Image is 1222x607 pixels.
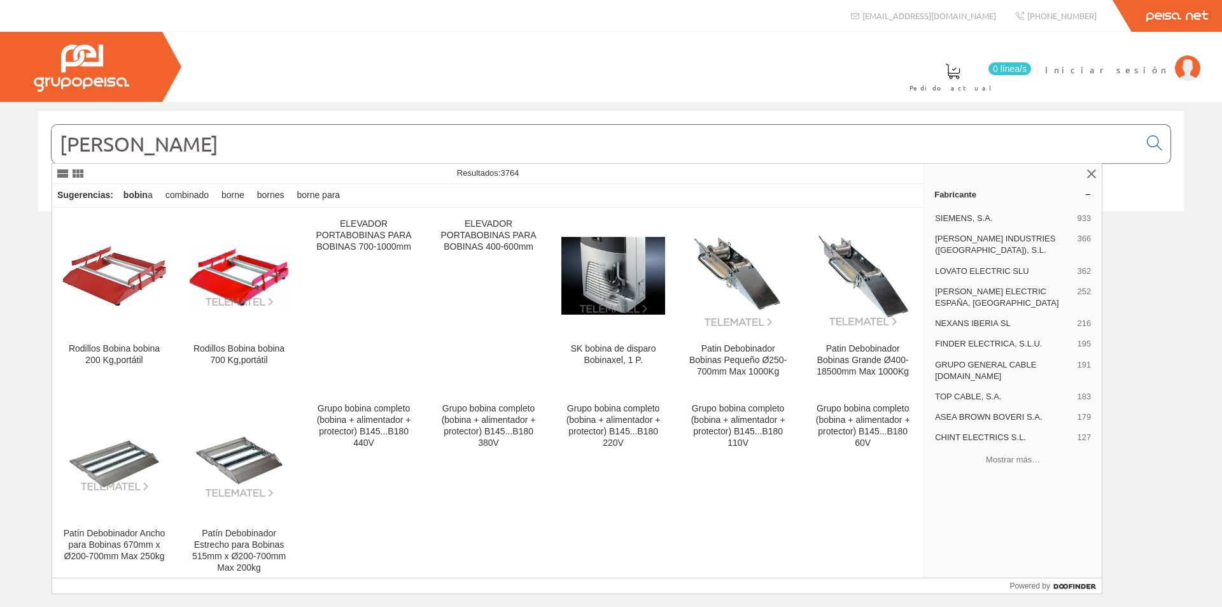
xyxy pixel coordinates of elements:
[1010,580,1050,592] span: Powered by
[561,237,665,315] img: SK bobina de disparo Bobinaxel, 1 P.
[118,184,158,207] div: a
[187,244,291,308] img: Rodillos Bobina bobina 700 Kg,portátil
[1077,233,1091,256] span: 366
[561,343,665,366] div: SK bobina de disparo Bobinaxel, 1 P.
[935,391,1072,403] span: TOP CABLE, S.A.
[62,429,166,492] img: Patín Debobinador Ancho para Bobinas 670mm x Ø200-700mm Max 250kg
[62,246,166,306] img: Rodillos Bobina bobina 200 Kg,portátil
[1077,213,1091,224] span: 933
[437,218,540,253] div: ELEVADOR PORTABOBINAS PARA BOBINAS 400-600mm
[1077,359,1091,382] span: 191
[676,208,800,392] a: Patin Debobinador Bobinas Pequeño Ø250-700mm Max 1000Kg Patin Debobinador Bobinas Pequeño Ø250-70...
[686,224,790,327] img: Patin Debobinador Bobinas Pequeño Ø250-700mm Max 1000Kg
[935,411,1072,423] span: ASEA BROWN BOVERI S.A.
[500,168,519,178] span: 3764
[123,190,148,200] strong: bobin
[312,218,416,253] div: ELEVADOR PORTABOBINAS PARA BOBINAS 700-1000mm
[302,208,426,392] a: ELEVADOR PORTABOBINAS PARA BOBINAS 700-1000mm
[177,208,301,392] a: Rodillos Bobina bobina 700 Kg,portátil Rodillos Bobina bobina 700 Kg,portátil
[426,393,551,589] a: Grupo bobina completo (bobina + alimentador + protector) B145...B180 380V
[909,82,996,94] span: Pedido actual
[551,208,675,392] a: SK bobina de disparo Bobinaxel, 1 P. SK bobina de disparo Bobinaxel, 1 P.
[312,403,416,449] div: Grupo bobina completo (bobina + alimentador + protector) B145...B180 440V
[38,227,1184,238] div: © Grupo Peisa
[426,208,551,392] a: ELEVADOR PORTABOBINAS PARA BOBINAS 400-600mm
[1010,578,1102,594] a: Powered by
[811,343,915,378] div: Patin Debobinador Bobinas Grande Ø400-18500mm Max 1000Kg
[801,393,925,589] a: Grupo bobina completo (bobina + alimentador + protector) B145...B180 60V
[1045,63,1169,76] span: Iniciar sesión
[177,393,301,589] a: Patín Debobinador Estrecho para Bobinas 515mm x Ø200-700mm Max 200kg Patín Debobinador Estrecho p...
[52,208,176,392] a: Rodillos Bobina bobina 200 Kg,portátil Rodillos Bobina bobina 200 Kg,portátil
[935,359,1072,382] span: GRUPO GENERAL CABLE [DOMAIN_NAME]
[1077,391,1091,403] span: 183
[62,343,166,366] div: Rodillos Bobina bobina 200 Kg,portátil
[1027,10,1097,21] span: [PHONE_NUMBER]
[801,208,925,392] a: Patin Debobinador Bobinas Grande Ø400-18500mm Max 1000Kg Patin Debobinador Bobinas Grande Ø400-18...
[1077,411,1091,423] span: 179
[187,343,291,366] div: Rodillos Bobina bobina 700 Kg,portátil
[935,286,1072,309] span: [PERSON_NAME] ELECTRIC ESPAÑA, [GEOGRAPHIC_DATA]
[187,423,291,499] img: Patín Debobinador Estrecho para Bobinas 515mm x Ø200-700mm Max 200kg
[216,184,249,207] div: borne
[52,187,116,204] div: Sugerencias:
[52,393,176,589] a: Patín Debobinador Ancho para Bobinas 670mm x Ø200-700mm Max 250kg Patín Debobinador Ancho para Bo...
[187,528,291,574] div: Patín Debobinador Estrecho para Bobinas 515mm x Ø200-700mm Max 200kg
[935,318,1072,329] span: NEXANS IBERIA SL
[811,224,915,327] img: Patin Debobinador Bobinas Grande Ø400-18500mm Max 1000Kg
[929,449,1097,470] button: Mostrar más…
[811,403,915,449] div: Grupo bobina completo (bobina + alimentador + protector) B145...B180 60V
[457,168,519,178] span: Resultados:
[1077,432,1091,443] span: 127
[676,393,800,589] a: Grupo bobina completo (bobina + alimentador + protector) B145...B180 110V
[1045,53,1200,65] a: Iniciar sesión
[686,343,790,378] div: Patin Debobinador Bobinas Pequeño Ø250-700mm Max 1000Kg
[62,528,166,562] div: Patín Debobinador Ancho para Bobinas 670mm x Ø200-700mm Max 250kg
[291,184,345,207] div: borne para
[34,45,129,92] img: Grupo Peisa
[935,233,1072,256] span: [PERSON_NAME] INDUSTRIES ([GEOGRAPHIC_DATA]), S.L.
[924,184,1102,204] a: Fabricante
[988,62,1031,75] span: 0 línea/s
[52,125,1139,163] input: Buscar...
[551,393,675,589] a: Grupo bobina completo (bobina + alimentador + protector) B145...B180 220V
[935,432,1072,443] span: CHINT ELECTRICS S.L.
[160,184,214,207] div: combinado
[1077,318,1091,329] span: 216
[935,213,1072,224] span: SIEMENS, S.A.
[686,403,790,449] div: Grupo bobina completo (bobina + alimentador + protector) B145...B180 110V
[1077,286,1091,309] span: 252
[935,338,1072,350] span: FINDER ELECTRICA, S.L.U.
[561,403,665,449] div: Grupo bobina completo (bobina + alimentador + protector) B145...B180 220V
[935,266,1072,277] span: LOVATO ELECTRIC SLU
[252,184,290,207] div: bornes
[1077,338,1091,350] span: 195
[862,10,996,21] span: [EMAIL_ADDRESS][DOMAIN_NAME]
[437,403,540,449] div: Grupo bobina completo (bobina + alimentador + protector) B145...B180 380V
[1077,266,1091,277] span: 362
[302,393,426,589] a: Grupo bobina completo (bobina + alimentador + protector) B145...B180 440V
